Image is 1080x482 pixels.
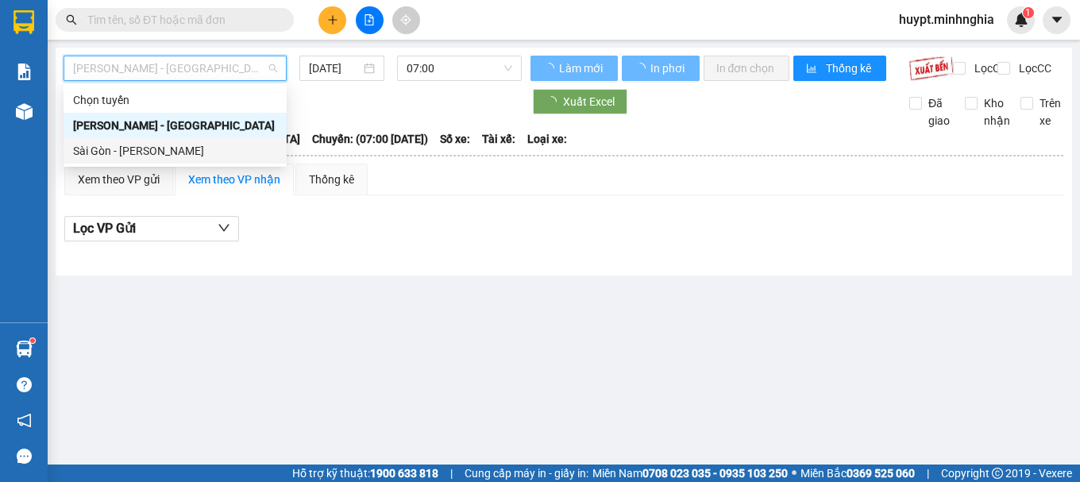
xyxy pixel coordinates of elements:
span: Lọc CC [1012,60,1054,77]
span: loading [543,63,557,74]
span: In phơi [650,60,687,77]
sup: 1 [1023,7,1034,18]
span: caret-down [1050,13,1064,27]
img: warehouse-icon [16,341,33,357]
span: Lọc CR [968,60,1009,77]
input: Tìm tên, số ĐT hoặc mã đơn [87,11,275,29]
div: Sài Gòn - Phan Rí [64,138,287,164]
span: | [927,465,929,482]
span: notification [17,413,32,428]
span: message [17,449,32,464]
img: logo-vxr [13,10,34,34]
button: plus [318,6,346,34]
img: icon-new-feature [1014,13,1028,27]
span: 1 [1025,7,1031,18]
input: 14/10/2025 [309,60,361,77]
div: [PERSON_NAME] - [GEOGRAPHIC_DATA] [73,117,277,134]
button: caret-down [1043,6,1070,34]
span: huypt.minhnghia [886,10,1007,29]
div: Thống kê [309,171,354,188]
strong: 0369 525 060 [847,467,915,480]
span: plus [327,14,338,25]
span: Loại xe: [527,130,567,148]
div: Chọn tuyến [73,91,277,109]
span: Kho nhận [978,94,1016,129]
div: Sài Gòn - [PERSON_NAME] [73,142,277,160]
button: file-add [356,6,384,34]
span: Hỗ trợ kỹ thuật: [292,465,438,482]
button: In phơi [622,56,700,81]
span: down [218,222,230,234]
span: file-add [364,14,375,25]
strong: 0708 023 035 - 0935 103 250 [642,467,788,480]
span: question-circle [17,377,32,392]
img: solution-icon [16,64,33,80]
span: Trên xe [1033,94,1067,129]
button: Làm mới [530,56,618,81]
span: Phan Rí - Sài Gòn [73,56,277,80]
span: 07:00 [407,56,512,80]
span: Miền Nam [592,465,788,482]
span: | [450,465,453,482]
span: bar-chart [806,63,820,75]
span: search [66,14,77,25]
span: loading [634,63,648,74]
span: Cung cấp máy in - giấy in: [465,465,588,482]
div: Phan Rí - Sài Gòn [64,113,287,138]
span: aim [400,14,411,25]
span: Miền Bắc [800,465,915,482]
span: ⚪️ [792,470,796,476]
div: Xem theo VP gửi [78,171,160,188]
button: bar-chartThống kê [793,56,886,81]
img: 9k= [908,56,954,81]
sup: 1 [30,338,35,343]
div: Xem theo VP nhận [188,171,280,188]
span: Thống kê [826,60,874,77]
button: Xuất Excel [533,89,627,114]
span: Chuyến: (07:00 [DATE]) [312,130,428,148]
span: copyright [992,468,1003,479]
button: In đơn chọn [704,56,790,81]
span: Làm mới [559,60,605,77]
span: Lọc VP Gửi [73,218,136,238]
span: Tài xế: [482,130,515,148]
button: aim [392,6,420,34]
button: Lọc VP Gửi [64,216,239,241]
div: Chọn tuyến [64,87,287,113]
img: warehouse-icon [16,103,33,120]
span: Đã giao [922,94,956,129]
span: Số xe: [440,130,470,148]
strong: 1900 633 818 [370,467,438,480]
